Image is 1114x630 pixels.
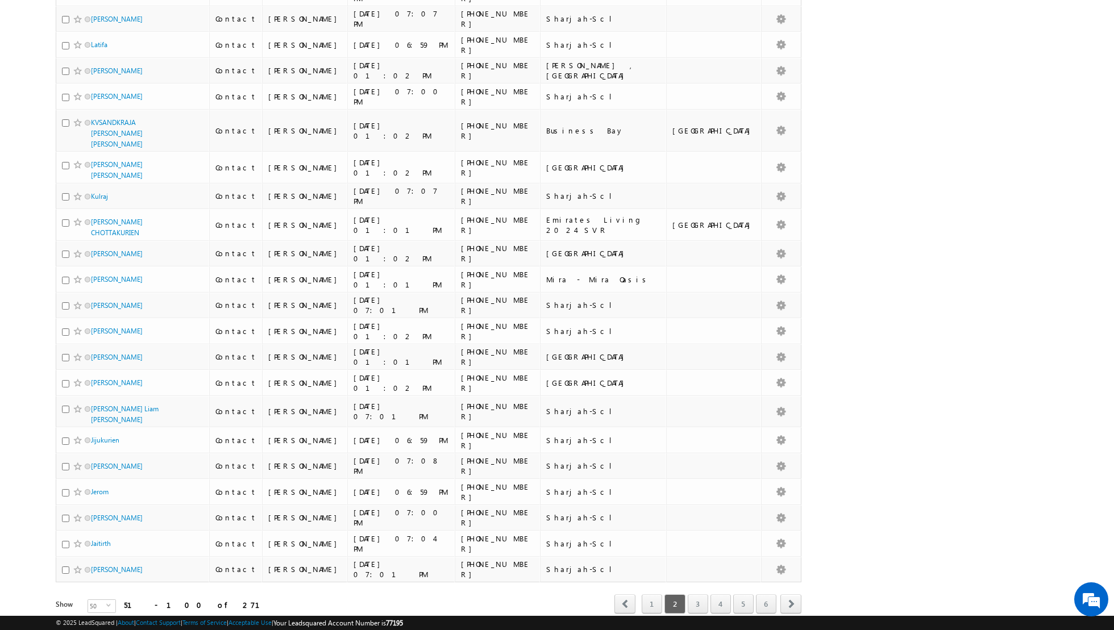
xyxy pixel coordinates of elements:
a: Kulraj [91,192,108,201]
div: Contact [215,126,257,136]
div: Sharjah-Scl [546,406,662,416]
div: [PERSON_NAME] [268,435,343,445]
div: Contact [215,14,257,24]
div: [PERSON_NAME] [268,512,343,523]
div: [PERSON_NAME] [268,326,343,336]
span: Your Leadsquared Account Number is [273,619,403,627]
img: d_60004797649_company_0_60004797649 [19,60,48,74]
div: Contact [215,564,257,574]
div: [DATE] 01:01 PM [354,347,450,367]
div: [PHONE_NUMBER] [461,215,535,235]
div: Contact [215,40,257,50]
a: [PERSON_NAME] [PERSON_NAME] [91,160,143,180]
a: [PERSON_NAME] [91,462,143,470]
a: Jerom [91,487,109,496]
a: Contact Support [136,619,181,626]
a: [PERSON_NAME] [91,275,143,283]
span: © 2025 LeadSquared | | | | | [56,618,403,628]
div: [PHONE_NUMBER] [461,86,535,107]
div: [PHONE_NUMBER] [461,269,535,290]
div: [DATE] 07:04 PM [354,533,450,554]
a: [PERSON_NAME] Liam [PERSON_NAME] [91,404,159,424]
div: [PERSON_NAME] [268,352,343,362]
div: [PERSON_NAME] [268,220,343,230]
a: 6 [756,594,776,614]
div: 51 - 100 of 271 [124,598,273,611]
div: [PERSON_NAME] , [GEOGRAPHIC_DATA] [546,60,662,81]
div: [GEOGRAPHIC_DATA] [546,248,662,258]
div: Contact [215,91,257,102]
div: Sharjah-Scl [546,326,662,336]
div: [DATE] 01:02 PM [354,120,450,141]
a: Terms of Service [182,619,227,626]
div: Sharjah-Scl [546,512,662,523]
div: [DATE] 01:02 PM [354,60,450,81]
div: Contact [215,326,257,336]
a: [PERSON_NAME] [91,327,143,335]
div: [DATE] 07:00 PM [354,507,450,528]
div: [PHONE_NUMBER] [461,430,535,450]
div: [DATE] 01:02 PM [354,373,450,393]
div: Contact [215,435,257,445]
div: [PHONE_NUMBER] [461,186,535,206]
a: 1 [642,594,662,614]
div: [DATE] 01:02 PM [354,243,450,264]
div: [PHONE_NUMBER] [461,295,535,315]
div: [PERSON_NAME] [268,65,343,76]
div: Contact [215,406,257,416]
div: Contact [215,378,257,388]
div: [PHONE_NUMBER] [461,60,535,81]
a: prev [614,595,635,614]
a: 4 [710,594,731,614]
div: [DATE] 07:01 PM [354,559,450,579]
a: next [780,595,801,614]
a: 5 [733,594,754,614]
div: [PERSON_NAME] [268,126,343,136]
div: Sharjah-Scl [546,539,662,549]
div: [PERSON_NAME] [268,248,343,258]
a: Acceptable Use [228,619,272,626]
div: [DATE] 07:07 PM [354,9,450,29]
div: Contact [215,162,257,173]
div: [PHONE_NUMBER] [461,120,535,141]
div: [DATE] 07:00 PM [354,86,450,107]
div: Emirates Living 2024 SVR [546,215,662,235]
div: Contact [215,461,257,471]
a: [PERSON_NAME] [91,378,143,387]
div: [PERSON_NAME] [268,300,343,310]
a: [PERSON_NAME] [91,565,143,574]
div: Sharjah-Scl [546,191,662,201]
a: About [118,619,134,626]
div: [DATE] 07:07 PM [354,186,450,206]
div: [DATE] 07:01 PM [354,401,450,422]
div: Contact [215,487,257,497]
div: Contact [215,300,257,310]
div: [DATE] 01:02 PM [354,321,450,341]
div: [DATE] 01:02 PM [354,157,450,178]
a: [PERSON_NAME] [91,15,143,23]
a: [PERSON_NAME] CHOTTAKURIEN [91,218,143,237]
div: [PHONE_NUMBER] [461,533,535,554]
a: [PERSON_NAME] [91,514,143,522]
div: [PHONE_NUMBER] [461,456,535,476]
div: [PERSON_NAME] [268,162,343,173]
a: 3 [688,594,708,614]
div: [GEOGRAPHIC_DATA] [546,162,662,173]
div: [PHONE_NUMBER] [461,157,535,178]
div: [PERSON_NAME] [268,378,343,388]
a: Jaitirth [91,539,111,548]
a: Latifa [91,40,107,49]
div: Sharjah-Scl [546,300,662,310]
div: Mira - Mira Oasis [546,274,662,285]
div: [PERSON_NAME] [268,487,343,497]
div: [PHONE_NUMBER] [461,243,535,264]
div: Contact [215,191,257,201]
a: [PERSON_NAME] [91,66,143,75]
div: [PHONE_NUMBER] [461,35,535,55]
div: Sharjah-Scl [546,91,662,102]
div: Sharjah-Scl [546,435,662,445]
div: [DATE] 01:01 PM [354,269,450,290]
div: [PERSON_NAME] [268,564,343,574]
div: [PERSON_NAME] [268,91,343,102]
div: [PHONE_NUMBER] [461,373,535,393]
